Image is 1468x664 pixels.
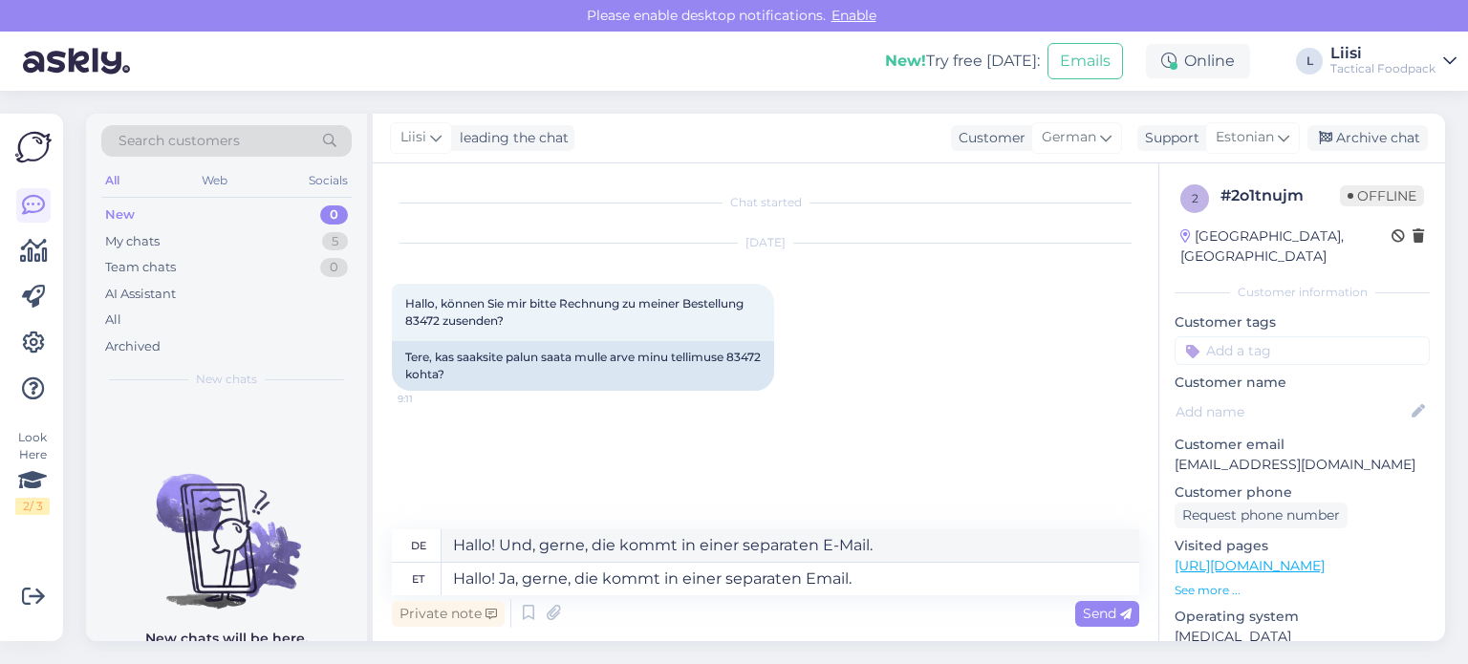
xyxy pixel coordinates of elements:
[1175,455,1430,475] p: [EMAIL_ADDRESS][DOMAIN_NAME]
[405,296,746,328] span: Hallo, können Sie mir bitte Rechnung zu meiner Bestellung 83472 zusenden?
[1175,435,1430,455] p: Customer email
[15,498,50,515] div: 2 / 3
[1330,46,1457,76] a: LiisiTactical Foodpack
[400,127,426,148] span: Liisi
[105,285,176,304] div: AI Assistant
[452,128,569,148] div: leading the chat
[951,128,1025,148] div: Customer
[1175,312,1430,332] p: Customer tags
[1083,605,1132,622] span: Send
[1137,128,1199,148] div: Support
[1042,127,1096,148] span: German
[196,371,257,388] span: New chats
[885,52,926,70] b: New!
[1175,373,1430,393] p: Customer name
[105,232,160,251] div: My chats
[392,234,1139,251] div: [DATE]
[1175,536,1430,556] p: Visited pages
[320,205,348,225] div: 0
[320,258,348,277] div: 0
[1296,48,1323,75] div: L
[198,168,231,193] div: Web
[119,131,240,151] span: Search customers
[1175,607,1430,627] p: Operating system
[1180,226,1392,267] div: [GEOGRAPHIC_DATA], [GEOGRAPHIC_DATA]
[15,429,50,515] div: Look Here
[1340,185,1424,206] span: Offline
[1216,127,1274,148] span: Estonian
[15,129,52,165] img: Askly Logo
[105,205,135,225] div: New
[145,629,308,649] p: New chats will be here.
[1175,582,1430,599] p: See more ...
[392,194,1139,211] div: Chat started
[1192,191,1198,205] span: 2
[398,392,469,406] span: 9:11
[411,529,426,562] div: de
[1176,401,1408,422] input: Add name
[1146,44,1250,78] div: Online
[885,50,1040,73] div: Try free [DATE]:
[105,337,161,356] div: Archived
[1330,61,1436,76] div: Tactical Foodpack
[412,563,424,595] div: et
[1047,43,1123,79] button: Emails
[442,563,1139,595] textarea: Hallo! Ja, gerne, die kommt in einer separaten Email.
[305,168,352,193] div: Socials
[1175,284,1430,301] div: Customer information
[86,439,367,611] img: No chats
[1175,557,1325,574] a: [URL][DOMAIN_NAME]
[1175,503,1348,528] div: Request phone number
[1175,336,1430,365] input: Add a tag
[322,232,348,251] div: 5
[1307,125,1428,151] div: Archive chat
[442,529,1139,562] textarea: Hallo! Und, gerne, die kommt in einer separaten E-Mail.
[1175,627,1430,647] p: [MEDICAL_DATA]
[1330,46,1436,61] div: Liisi
[826,7,882,24] span: Enable
[392,341,774,391] div: Tere, kas saaksite palun saata mulle arve minu tellimuse 83472 kohta?
[1220,184,1340,207] div: # 2o1tnujm
[105,258,176,277] div: Team chats
[105,311,121,330] div: All
[101,168,123,193] div: All
[392,601,505,627] div: Private note
[1175,482,1430,503] p: Customer phone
